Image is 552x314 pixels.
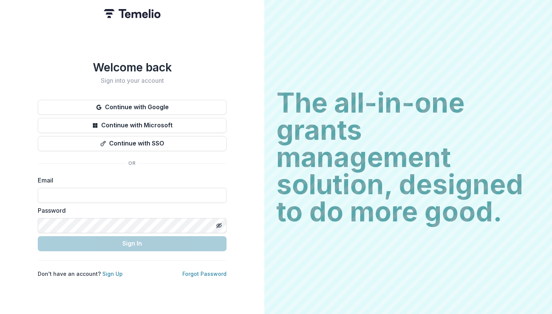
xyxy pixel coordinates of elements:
[38,60,227,74] h1: Welcome back
[38,236,227,251] button: Sign In
[102,271,123,277] a: Sign Up
[104,9,160,18] img: Temelio
[38,176,222,185] label: Email
[38,270,123,278] p: Don't have an account?
[213,220,225,232] button: Toggle password visibility
[38,136,227,151] button: Continue with SSO
[38,118,227,133] button: Continue with Microsoft
[38,206,222,215] label: Password
[182,271,227,277] a: Forgot Password
[38,100,227,115] button: Continue with Google
[38,77,227,84] h2: Sign into your account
